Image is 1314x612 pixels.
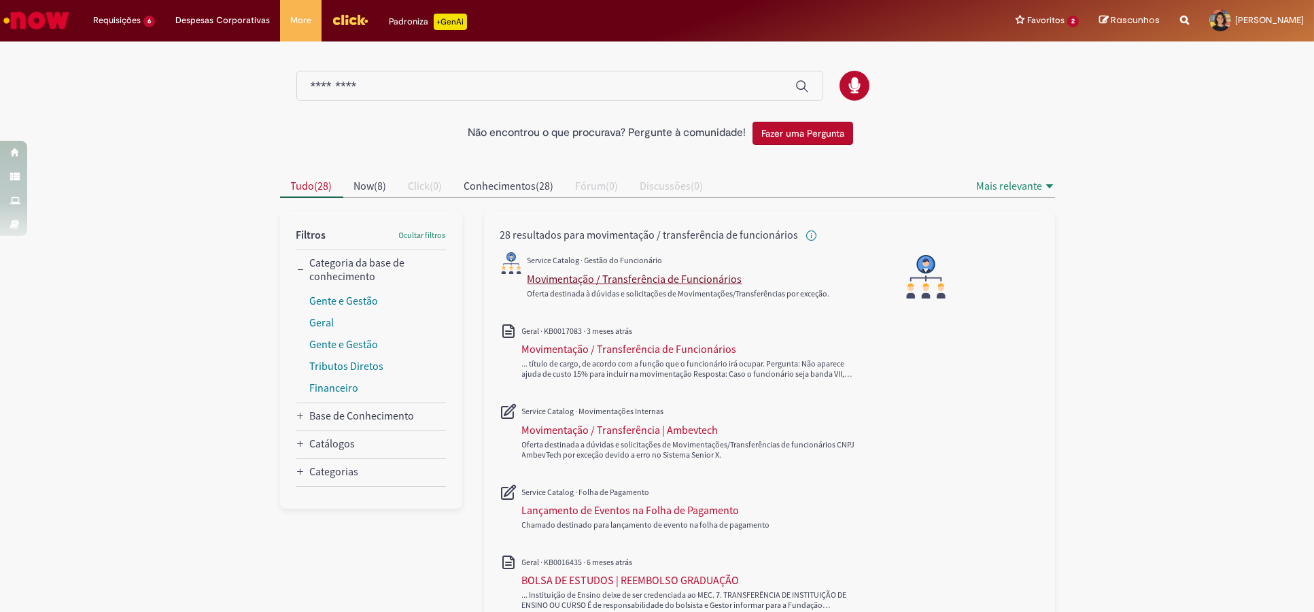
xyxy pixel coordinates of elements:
span: 2 [1067,16,1079,27]
span: Rascunhos [1111,14,1160,27]
h2: Não encontrou o que procurava? Pergunte à comunidade! [468,127,746,139]
button: Fazer uma Pergunta [753,122,853,145]
span: 6 [143,16,155,27]
span: Requisições [93,14,141,27]
span: More [290,14,311,27]
div: Padroniza [389,14,467,30]
img: click_logo_yellow_360x200.png [332,10,368,30]
a: Rascunhos [1099,14,1160,27]
p: +GenAi [434,14,467,30]
img: ServiceNow [1,7,71,34]
span: Despesas Corporativas [175,14,270,27]
span: Favoritos [1027,14,1065,27]
span: [PERSON_NAME] [1235,14,1304,26]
